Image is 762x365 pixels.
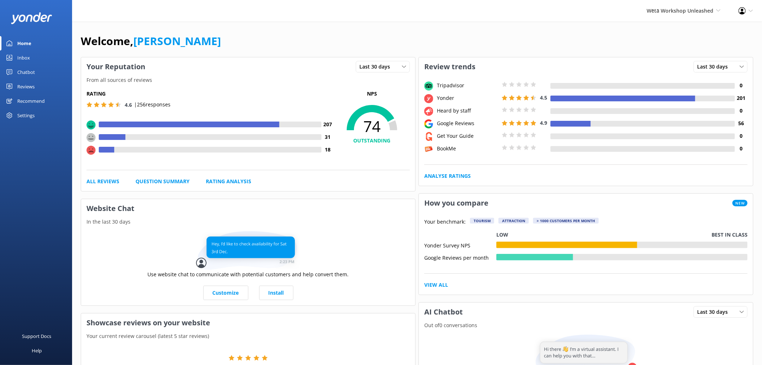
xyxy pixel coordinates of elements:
div: Reviews [17,79,35,94]
div: Attraction [499,218,529,224]
span: 4.9 [540,119,547,126]
div: Inbox [17,50,30,65]
div: Yonder Survey NPS [424,242,496,248]
h1: Welcome, [81,32,221,50]
div: Google Reviews [435,119,500,127]
h3: AI Chatbot [419,303,468,321]
div: Yonder [435,94,500,102]
div: > 1000 customers per month [533,218,599,224]
a: Customize [203,286,248,300]
span: Wētā Workshop Unleashed [647,7,713,14]
div: BookMe [435,145,500,153]
h3: Review trends [419,57,481,76]
img: conversation... [196,231,301,271]
h3: Your Reputation [81,57,151,76]
h4: 0 [735,107,748,115]
div: Help [32,343,42,358]
span: New [732,200,748,206]
img: yonder-white-logo.png [11,12,52,24]
div: Tripadvisor [435,82,500,89]
a: Install [259,286,293,300]
div: Home [17,36,31,50]
p: Out of 0 conversations [419,321,753,329]
h4: 207 [322,120,334,128]
p: Best in class [712,231,748,239]
div: Heard by staff [435,107,500,115]
p: Your benchmark: [424,218,466,227]
p: Low [496,231,508,239]
p: NPS [334,90,410,98]
div: Settings [17,108,35,123]
a: Analyse Ratings [424,172,471,180]
div: Get Your Guide [435,132,500,140]
p: | 256 responses [134,101,170,109]
p: Your current review carousel (latest 5 star reviews) [81,332,415,340]
h3: How you compare [419,194,494,212]
h5: Rating [87,90,334,98]
h3: Showcase reviews on your website [81,313,415,332]
h4: 18 [322,146,334,154]
p: In the last 30 days [81,218,415,226]
p: From all sources of reviews [81,76,415,84]
h4: 31 [322,133,334,141]
span: 4.6 [125,101,132,108]
h4: OUTSTANDING [334,137,410,145]
div: Google Reviews per month [424,254,496,260]
a: [PERSON_NAME] [133,34,221,48]
span: 4.5 [540,94,547,101]
h3: Website Chat [81,199,415,218]
div: Chatbot [17,65,35,79]
h4: 56 [735,119,748,127]
div: Recommend [17,94,45,108]
h4: 0 [735,132,748,140]
span: Last 30 days [697,63,732,71]
h4: 0 [735,82,748,89]
span: Last 30 days [359,63,394,71]
h4: 201 [735,94,748,102]
h4: 0 [735,145,748,153]
a: All Reviews [87,177,119,185]
a: View All [424,281,448,289]
div: Support Docs [22,329,52,343]
span: 74 [334,117,410,135]
div: Tourism [470,218,494,224]
p: Use website chat to communicate with potential customers and help convert them. [148,271,349,278]
a: Rating Analysis [206,177,251,185]
span: Last 30 days [697,308,732,316]
a: Question Summary [136,177,190,185]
